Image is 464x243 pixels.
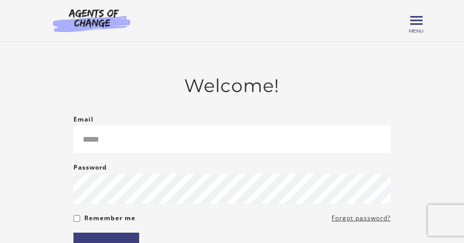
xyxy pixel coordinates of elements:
img: Agents of Change Logo [42,8,141,32]
h2: Welcome! [73,75,391,97]
button: Toggle menu Menu [410,14,423,27]
span: Toggle menu [410,20,423,21]
span: Menu [409,28,423,34]
label: Password [73,161,107,174]
label: Email [73,113,94,126]
label: Remember me [84,212,136,224]
a: Forgot password? [332,212,391,224]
